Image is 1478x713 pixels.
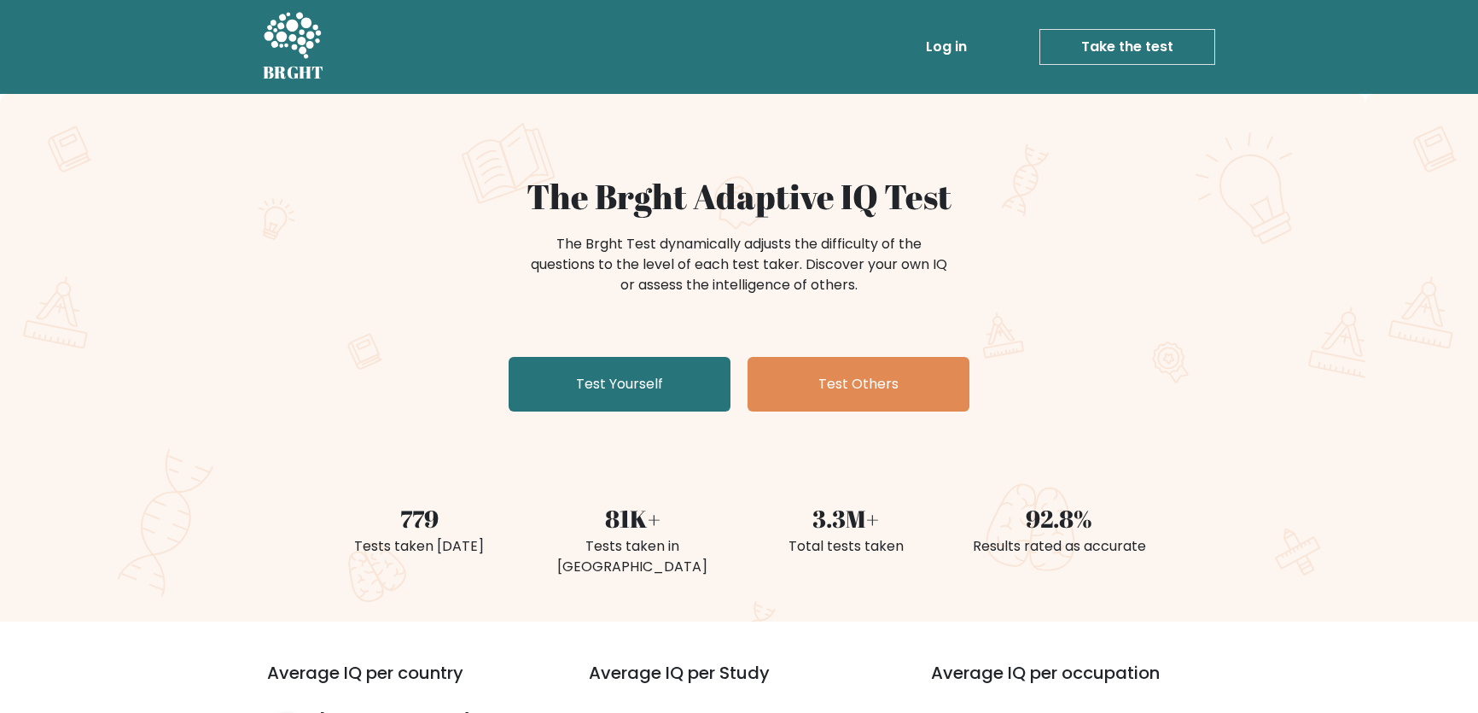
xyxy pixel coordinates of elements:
[323,500,515,536] div: 779
[267,663,527,704] h3: Average IQ per country
[323,176,1155,217] h1: The Brght Adaptive IQ Test
[589,663,890,704] h3: Average IQ per Study
[749,500,942,536] div: 3.3M+
[1039,29,1215,65] a: Take the test
[263,7,324,87] a: BRGHT
[509,357,730,412] a: Test Yourself
[263,62,324,83] h5: BRGHT
[963,500,1155,536] div: 92.8%
[536,536,729,577] div: Tests taken in [GEOGRAPHIC_DATA]
[919,30,974,64] a: Log in
[931,663,1232,704] h3: Average IQ per occupation
[526,234,952,295] div: The Brght Test dynamically adjusts the difficulty of the questions to the level of each test take...
[748,357,969,412] a: Test Others
[536,500,729,536] div: 81K+
[963,536,1155,557] div: Results rated as accurate
[749,536,942,557] div: Total tests taken
[323,536,515,557] div: Tests taken [DATE]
